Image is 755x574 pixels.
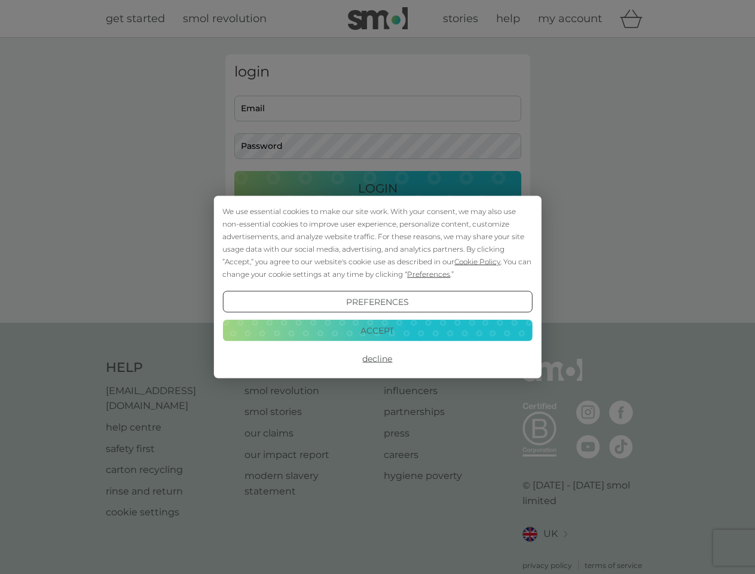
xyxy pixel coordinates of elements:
[222,291,532,313] button: Preferences
[222,205,532,280] div: We use essential cookies to make our site work. With your consent, we may also use non-essential ...
[407,270,450,279] span: Preferences
[213,196,541,378] div: Cookie Consent Prompt
[454,257,500,266] span: Cookie Policy
[222,348,532,370] button: Decline
[222,319,532,341] button: Accept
